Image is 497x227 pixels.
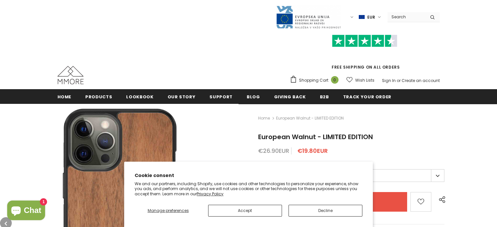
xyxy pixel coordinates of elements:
[258,147,289,155] span: €26.90EUR
[290,38,440,70] span: FREE SHIPPING ON ALL ORDERS
[247,89,260,104] a: Blog
[197,191,224,197] a: Privacy Policy
[135,172,362,179] h2: Cookie consent
[209,94,233,100] span: support
[367,14,375,21] span: EUR
[58,66,84,84] img: MMORE Cases
[276,14,341,20] a: Javni Razpis
[331,76,339,84] span: 0
[126,89,153,104] a: Lookbook
[209,89,233,104] a: support
[276,114,344,122] span: European Walnut - LIMITED EDITION
[299,77,328,84] span: Shopping Cart
[397,78,401,83] span: or
[135,205,202,217] button: Manage preferences
[320,89,329,104] a: B2B
[402,78,440,83] a: Create an account
[332,35,397,47] img: Trust Pilot Stars
[208,205,282,217] button: Accept
[290,47,440,64] iframe: Customer reviews powered by Trustpilot
[258,114,270,122] a: Home
[135,181,362,197] p: We and our partners, including Shopify, use cookies and other technologies to personalize your ex...
[343,89,391,104] a: Track your order
[258,132,373,141] span: European Walnut - LIMITED EDITION
[320,94,329,100] span: B2B
[274,89,306,104] a: Giving back
[58,94,72,100] span: Home
[258,161,284,167] span: Phone Model
[289,205,362,217] button: Decline
[168,89,196,104] a: Our Story
[382,78,396,83] a: Sign In
[5,201,47,222] inbox-online-store-chat: Shopify online store chat
[247,94,260,100] span: Blog
[355,77,374,84] span: Wish Lists
[148,208,189,213] span: Manage preferences
[85,94,112,100] span: Products
[58,89,72,104] a: Home
[388,12,425,22] input: Search Site
[290,75,342,85] a: Shopping Cart 0
[168,94,196,100] span: Our Story
[274,94,306,100] span: Giving back
[297,147,328,155] span: €19.80EUR
[276,5,341,29] img: Javni Razpis
[343,94,391,100] span: Track your order
[85,89,112,104] a: Products
[126,94,153,100] span: Lookbook
[346,74,374,86] a: Wish Lists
